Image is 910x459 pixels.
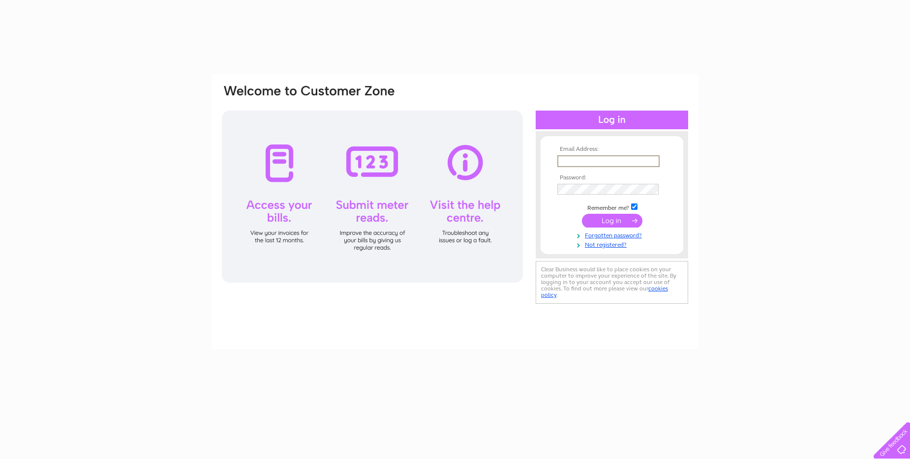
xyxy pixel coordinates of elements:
input: Submit [582,214,642,228]
div: Clear Business would like to place cookies on your computer to improve your experience of the sit... [536,261,688,304]
a: Forgotten password? [557,230,669,239]
td: Remember me? [555,202,669,212]
a: Not registered? [557,239,669,249]
th: Email Address: [555,146,669,153]
th: Password: [555,174,669,181]
a: cookies policy [541,285,668,298]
